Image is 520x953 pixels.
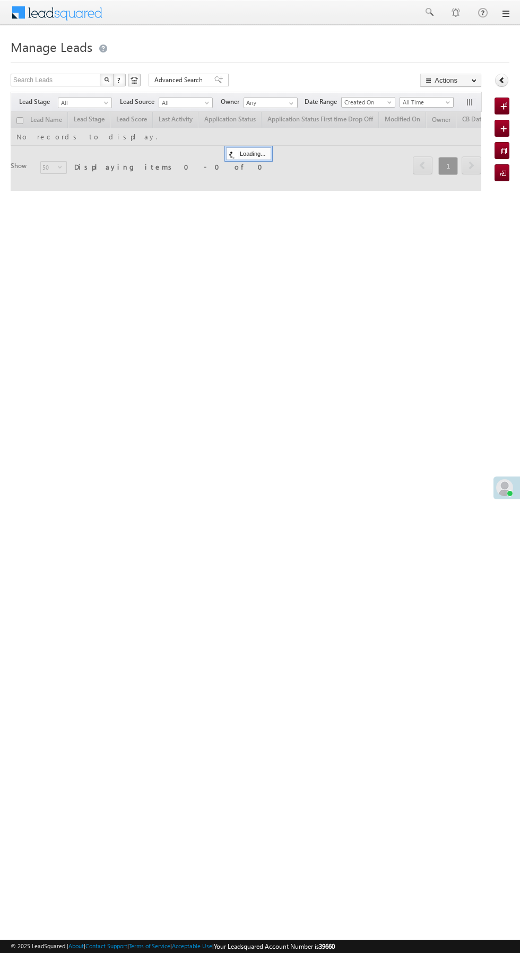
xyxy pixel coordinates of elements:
[244,98,298,108] input: Type to Search
[226,147,271,160] div: Loading...
[19,97,58,107] span: Lead Stage
[342,98,392,107] span: Created On
[341,97,395,108] a: Created On
[120,97,159,107] span: Lead Source
[129,942,170,949] a: Terms of Service
[420,74,481,87] button: Actions
[214,942,335,950] span: Your Leadsquared Account Number is
[319,942,335,950] span: 39660
[11,38,92,55] span: Manage Leads
[154,75,206,85] span: Advanced Search
[85,942,127,949] a: Contact Support
[58,98,112,108] a: All
[172,942,212,949] a: Acceptable Use
[159,98,210,108] span: All
[283,98,297,109] a: Show All Items
[113,74,126,86] button: ?
[117,75,122,84] span: ?
[159,98,213,108] a: All
[400,98,450,107] span: All Time
[11,941,335,951] span: © 2025 LeadSquared | | | | |
[58,98,109,108] span: All
[305,97,341,107] span: Date Range
[104,77,109,82] img: Search
[68,942,84,949] a: About
[221,97,244,107] span: Owner
[400,97,454,108] a: All Time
